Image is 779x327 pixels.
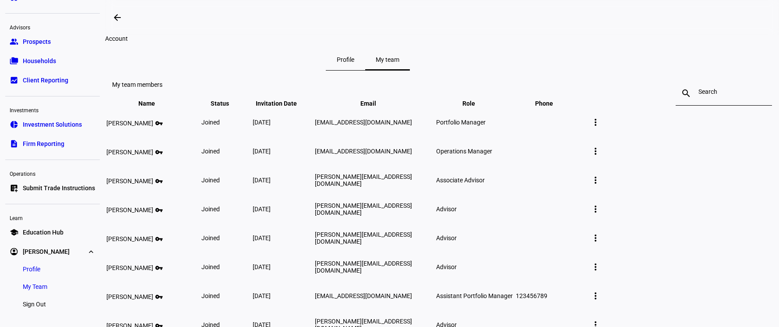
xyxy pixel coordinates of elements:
[201,292,220,299] span: joined
[106,120,153,127] span: [PERSON_NAME]
[153,234,164,241] mat-icon: vpn_key
[23,300,46,309] span: Sign Out
[10,120,18,129] eth-mat-symbol: pie_chart
[106,149,153,156] span: [PERSON_NAME]
[436,177,485,184] span: Associate Advisor
[10,247,18,256] eth-mat-symbol: account_circle
[436,148,492,155] span: Operations Manager
[337,57,354,63] span: Profile
[153,205,164,212] mat-icon: vpn_key
[5,71,100,89] a: bid_landscapeClient Reporting
[436,292,513,299] span: Assistant Portfolio Manager
[112,12,123,23] mat-icon: arrow_backwards
[23,139,64,148] span: Firm Reporting
[16,260,47,278] a: Profile
[315,148,412,155] span: [EMAIL_ADDRESS][DOMAIN_NAME]
[252,253,314,281] td: [DATE]
[676,88,697,99] mat-icon: search
[436,119,486,126] span: Portfolio Manager
[23,282,47,291] span: My Team
[23,57,56,65] span: Households
[698,88,749,95] input: Search
[5,52,100,70] a: folder_copyHouseholds
[106,264,153,271] span: [PERSON_NAME]
[360,100,389,107] span: Email
[535,100,566,107] span: Phone
[201,263,220,270] span: joined
[315,231,412,245] span: [PERSON_NAME][EMAIL_ADDRESS][DOMAIN_NAME]
[153,176,164,183] mat-icon: vpn_key
[256,100,310,107] span: Invitation Date
[436,206,457,213] span: Advisor
[376,57,399,63] span: My team
[590,146,601,156] mat-icon: more_vert
[5,103,100,116] div: Investments
[106,235,153,242] span: [PERSON_NAME]
[10,184,18,192] eth-mat-symbol: list_alt_add
[590,204,601,214] mat-icon: more_vert
[252,195,314,223] td: [DATE]
[201,235,220,242] span: joined
[5,33,100,50] a: groupProspects
[23,247,70,256] span: [PERSON_NAME]
[153,291,164,299] mat-icon: vpn_key
[315,292,412,299] span: [EMAIL_ADDRESS][DOMAIN_NAME]
[462,100,488,107] span: Role
[23,228,63,237] span: Education Hub
[252,224,314,252] td: [DATE]
[315,260,412,274] span: [PERSON_NAME][EMAIL_ADDRESS][DOMAIN_NAME]
[5,21,100,33] div: Advisors
[516,292,547,299] span: 123456789
[252,137,314,165] td: [DATE]
[106,178,153,185] span: [PERSON_NAME]
[5,167,100,179] div: Operations
[16,278,54,295] a: My Team
[87,247,95,256] eth-mat-symbol: expand_more
[5,116,100,133] a: pie_chartInvestment Solutions
[23,184,95,192] span: Submit Trade Instructions
[252,282,314,310] td: [DATE]
[590,233,601,243] mat-icon: more_vert
[10,76,18,85] eth-mat-symbol: bid_landscape
[436,263,457,270] span: Advisor
[23,120,82,129] span: Investment Solutions
[153,263,164,270] mat-icon: vpn_key
[112,81,162,88] eth-data-table-title: My team members
[201,119,220,126] span: joined
[138,100,168,107] span: Name
[106,206,153,213] span: [PERSON_NAME]
[590,291,601,301] mat-icon: more_vert
[201,148,220,155] span: joined
[106,293,153,300] span: [PERSON_NAME]
[315,173,412,187] span: [PERSON_NAME][EMAIL_ADDRESS][DOMAIN_NAME]
[10,37,18,46] eth-mat-symbol: group
[5,211,100,224] div: Learn
[315,119,412,126] span: [EMAIL_ADDRESS][DOMAIN_NAME]
[23,265,40,274] span: Profile
[153,118,164,125] mat-icon: vpn_key
[201,206,220,213] span: joined
[590,175,601,185] mat-icon: more_vert
[153,147,164,154] mat-icon: vpn_key
[105,35,631,42] div: Account
[23,37,51,46] span: Prospects
[10,228,18,237] eth-mat-symbol: school
[252,166,314,194] td: [DATE]
[5,135,100,153] a: descriptionFirm Reporting
[436,235,457,242] span: Advisor
[10,139,18,148] eth-mat-symbol: description
[590,262,601,272] mat-icon: more_vert
[211,100,242,107] span: Status
[590,117,601,128] mat-icon: more_vert
[201,177,220,184] span: joined
[10,57,18,65] eth-mat-symbol: folder_copy
[23,76,68,85] span: Client Reporting
[252,108,314,136] td: [DATE]
[315,202,412,216] span: [PERSON_NAME][EMAIL_ADDRESS][DOMAIN_NAME]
